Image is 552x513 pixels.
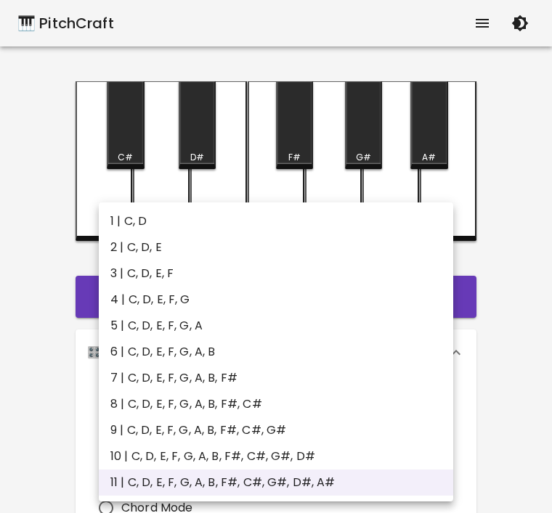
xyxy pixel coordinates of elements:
li: 11 | C, D, E, F, G, A, B, F#, C#, G#, D#, A# [99,469,453,496]
li: 8 | C, D, E, F, G, A, B, F#, C# [99,391,453,417]
li: 9 | C, D, E, F, G, A, B, F#, C#, G# [99,417,453,443]
li: 3 | C, D, E, F [99,260,453,287]
li: 5 | C, D, E, F, G, A [99,313,453,339]
li: 1 | C, D [99,208,453,234]
li: 6 | C, D, E, F, G, A, B [99,339,453,365]
li: 10 | C, D, E, F, G, A, B, F#, C#, G#, D# [99,443,453,469]
li: 4 | C, D, E, F, G [99,287,453,313]
li: 2 | C, D, E [99,234,453,260]
li: 7 | C, D, E, F, G, A, B, F# [99,365,453,391]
